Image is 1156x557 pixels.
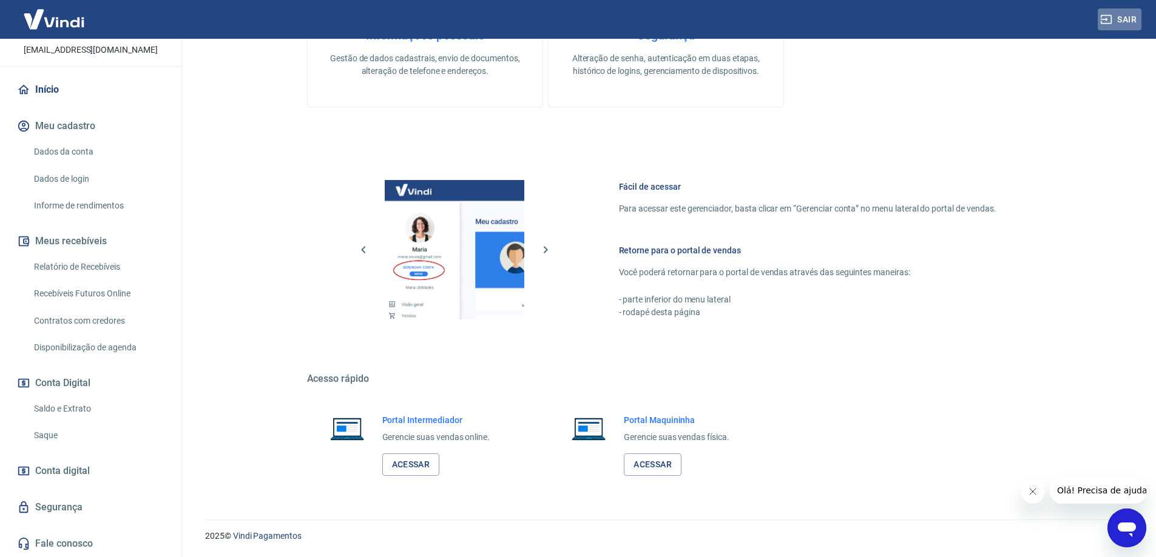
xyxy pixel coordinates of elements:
[15,113,167,139] button: Meu cadastro
[15,76,167,103] a: Início
[29,335,167,360] a: Disponibilização de agenda
[619,306,996,319] p: - rodapé desta página
[29,396,167,421] a: Saldo e Extrato
[619,244,996,256] h6: Retorne para o portal de vendas
[382,431,490,444] p: Gerencie suas vendas online.
[322,414,373,443] img: Imagem de um notebook aberto
[15,370,167,396] button: Conta Digital
[29,167,167,192] a: Dados de login
[35,462,90,479] span: Conta digital
[29,193,167,218] a: Informe de rendimentos
[1098,8,1141,31] button: Sair
[29,309,167,333] a: Contratos com credores
[568,52,764,78] p: Alteração de senha, autenticação em duas etapas, histórico de logins, gerenciamento de dispositivos.
[624,431,729,444] p: Gerencie suas vendas física.
[15,228,167,255] button: Meus recebíveis
[382,453,440,476] a: Acessar
[385,180,524,319] img: Imagem da dashboard mostrando o botão de gerenciar conta na sidebar no lado esquerdo
[15,458,167,484] a: Conta digital
[15,530,167,557] a: Fale conosco
[15,1,93,38] img: Vindi
[29,255,167,279] a: Relatório de Recebíveis
[619,266,996,279] p: Você poderá retornar para o portal de vendas através das seguintes maneiras:
[619,293,996,306] p: - parte inferior do menu lateral
[15,494,167,521] a: Segurança
[1021,479,1045,504] iframe: Fechar mensagem
[619,181,996,193] h6: Fácil de acessar
[205,530,1127,542] p: 2025 ©
[327,52,523,78] p: Gestão de dados cadastrais, envio de documentos, alteração de telefone e endereços.
[307,373,1026,385] h5: Acesso rápido
[29,139,167,164] a: Dados da conta
[563,414,614,443] img: Imagem de um notebook aberto
[29,423,167,448] a: Saque
[10,13,172,39] p: [PERSON_NAME] Toiomoto Sanches
[382,414,490,426] h6: Portal Intermediador
[1107,509,1146,547] iframe: Botão para abrir a janela de mensagens
[7,8,102,18] span: Olá! Precisa de ajuda?
[619,202,996,215] p: Para acessar este gerenciador, basta clicar em “Gerenciar conta” no menu lateral do portal de ven...
[29,281,167,306] a: Recebíveis Futuros Online
[624,453,681,476] a: Acessar
[233,531,302,541] a: Vindi Pagamentos
[624,414,729,426] h6: Portal Maquininha
[1050,477,1146,504] iframe: Mensagem da empresa
[24,44,158,56] p: [EMAIL_ADDRESS][DOMAIN_NAME]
